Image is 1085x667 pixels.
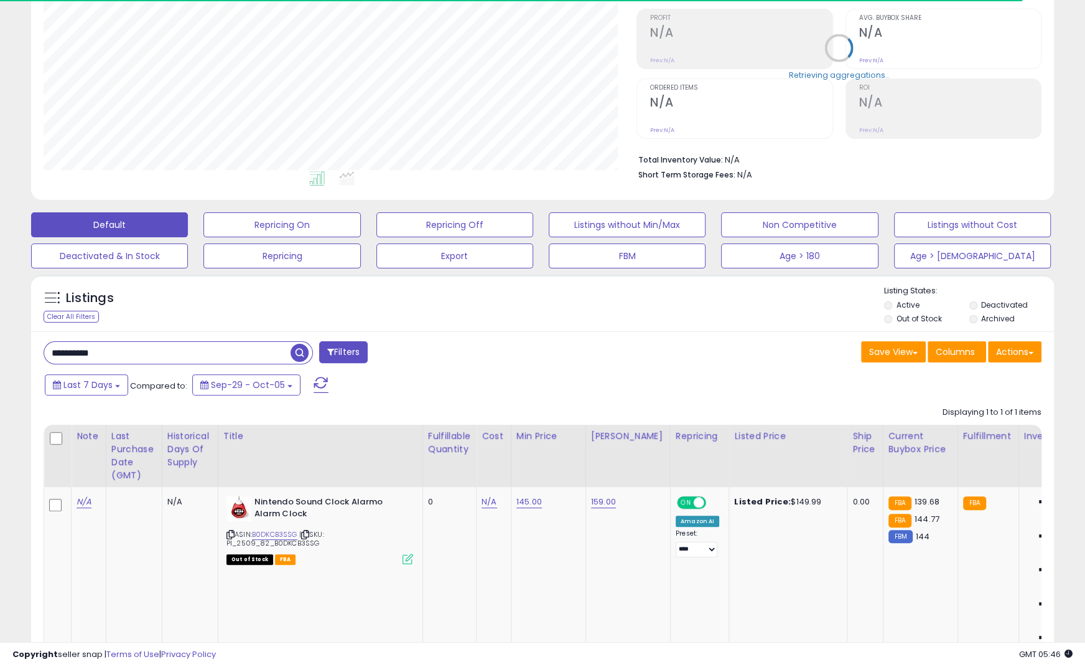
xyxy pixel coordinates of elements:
div: Current Buybox Price [888,430,952,456]
a: N/A [482,496,496,508]
span: 144.77 [915,513,939,525]
button: Actions [988,341,1041,362]
button: Export [376,244,533,268]
div: N/A [167,496,208,508]
div: $149.99 [734,496,837,508]
div: Preset: [676,529,719,557]
label: Archived [981,313,1015,324]
button: Listings without Cost [894,212,1051,237]
div: Displaying 1 to 1 of 1 items [943,407,1041,419]
button: Listings without Min/Max [549,212,705,237]
button: Age > 180 [721,244,878,268]
button: Default [31,212,188,237]
span: Compared to: [130,380,187,392]
a: 145.00 [516,496,542,508]
span: 144 [916,531,929,542]
label: Out of Stock [896,313,941,324]
small: FBM [888,530,913,543]
button: Sep-29 - Oct-05 [192,374,300,395]
button: Save View [861,341,926,362]
div: Retrieving aggregations.. [789,69,889,80]
p: Listing States: [884,285,1054,297]
button: Deactivated & In Stock [31,244,188,268]
div: Title [223,430,417,443]
a: B0DKCB3SSG [252,529,297,540]
button: Repricing [203,244,360,268]
b: Nintendo Sound Clock Alarmo Alarm Clock [254,496,406,523]
div: Fulfillable Quantity [428,430,471,456]
b: Listed Price: [734,496,791,508]
button: Last 7 Days [45,374,128,395]
small: FBA [888,514,911,527]
span: OFF [704,498,724,508]
button: Repricing On [203,212,360,237]
div: seller snap | | [12,649,216,661]
label: Deactivated [981,300,1028,310]
div: Last Purchase Date (GMT) [111,430,157,482]
div: Repricing [676,430,724,443]
button: Non Competitive [721,212,878,237]
div: Cost [482,430,506,443]
a: 159.00 [591,496,616,508]
button: Age > [DEMOGRAPHIC_DATA] [894,244,1051,268]
button: Repricing Off [376,212,533,237]
div: 0 [428,496,467,508]
div: Fulfillment [963,430,1013,443]
span: FBA [275,554,296,565]
span: Columns [936,346,975,358]
div: Clear All Filters [44,311,99,323]
label: Active [896,300,919,310]
span: | SKU: PI_2509_82_B0DKCB3SSG [226,529,324,548]
span: Last 7 Days [63,379,113,391]
img: 31Z5KuJHQ-L._SL40_.jpg [226,496,251,521]
div: [PERSON_NAME] [591,430,665,443]
button: Filters [319,341,368,363]
small: FBA [963,496,986,510]
a: Privacy Policy [161,648,216,660]
button: Columns [928,341,986,362]
h5: Listings [66,290,114,307]
a: Terms of Use [106,648,159,660]
div: Ship Price [852,430,877,456]
div: Amazon AI [676,516,719,527]
strong: Copyright [12,648,58,660]
button: FBM [549,244,705,268]
span: 2025-10-13 05:46 GMT [1019,648,1073,660]
div: Listed Price [734,430,842,443]
a: N/A [77,496,91,508]
div: 0.00 [852,496,873,508]
div: Min Price [516,430,580,443]
span: All listings that are currently out of stock and unavailable for purchase on Amazon [226,554,273,565]
span: Sep-29 - Oct-05 [211,379,285,391]
div: ASIN: [226,496,413,563]
span: 139.68 [915,496,939,508]
div: Historical Days Of Supply [167,430,213,469]
span: ON [678,498,694,508]
div: Note [77,430,101,443]
small: FBA [888,496,911,510]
